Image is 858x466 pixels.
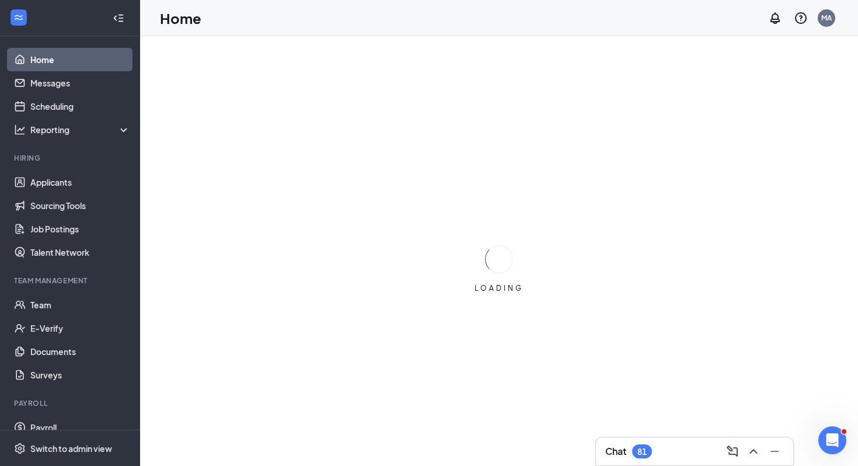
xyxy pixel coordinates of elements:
[470,283,528,293] div: LOADING
[30,48,130,71] a: Home
[637,447,647,457] div: 81
[14,124,26,135] svg: Analysis
[605,445,626,458] h3: Chat
[13,12,25,23] svg: WorkstreamLogo
[30,124,131,135] div: Reporting
[30,293,130,317] a: Team
[765,442,784,461] button: Minimize
[794,11,808,25] svg: QuestionInfo
[768,11,782,25] svg: Notifications
[30,194,130,217] a: Sourcing Tools
[726,444,740,458] svg: ComposeMessage
[747,444,761,458] svg: ChevronUp
[30,171,130,194] a: Applicants
[30,363,130,387] a: Surveys
[818,426,846,454] iframe: Intercom live chat
[30,217,130,241] a: Job Postings
[14,153,128,163] div: Hiring
[744,442,763,461] button: ChevronUp
[14,276,128,286] div: Team Management
[14,443,26,454] svg: Settings
[723,442,742,461] button: ComposeMessage
[14,398,128,408] div: Payroll
[113,12,124,24] svg: Collapse
[30,340,130,363] a: Documents
[30,443,112,454] div: Switch to admin view
[30,241,130,264] a: Talent Network
[30,416,130,439] a: Payroll
[30,71,130,95] a: Messages
[768,444,782,458] svg: Minimize
[30,95,130,118] a: Scheduling
[821,13,832,23] div: MA
[30,317,130,340] a: E-Verify
[160,8,201,28] h1: Home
